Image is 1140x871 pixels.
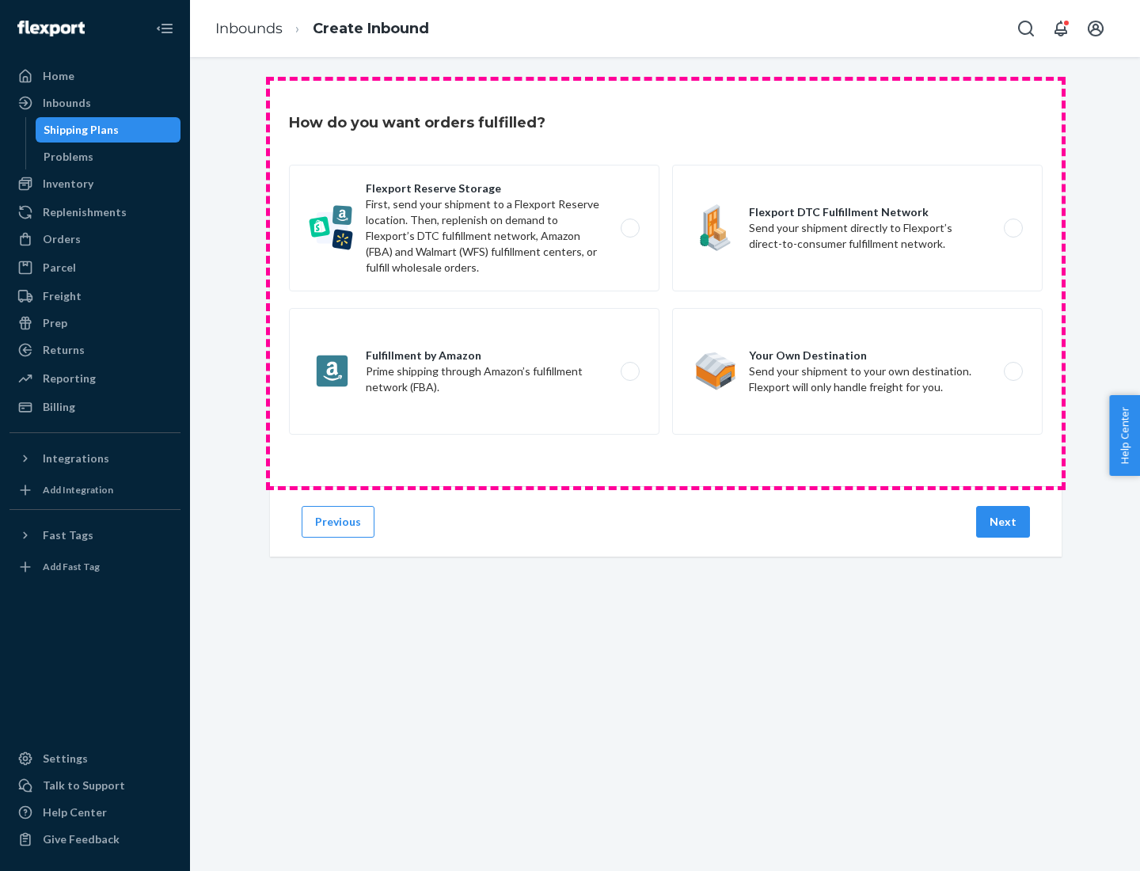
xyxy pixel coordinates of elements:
[43,560,100,573] div: Add Fast Tag
[9,746,180,771] a: Settings
[43,260,76,276] div: Parcel
[43,315,67,331] div: Prep
[203,6,442,52] ol: breadcrumbs
[976,506,1030,538] button: Next
[44,149,93,165] div: Problems
[43,204,127,220] div: Replenishments
[9,554,180,580] a: Add Fast Tag
[43,399,75,415] div: Billing
[36,117,181,143] a: Shipping Plans
[9,90,180,116] a: Inbounds
[9,827,180,852] button: Give Feedback
[43,751,88,766] div: Settings
[43,176,93,192] div: Inventory
[43,95,91,111] div: Inbounds
[43,831,120,847] div: Give Feedback
[9,171,180,196] a: Inventory
[1109,395,1140,476] button: Help Center
[9,366,180,391] a: Reporting
[17,21,85,36] img: Flexport logo
[43,68,74,84] div: Home
[43,778,125,793] div: Talk to Support
[9,226,180,252] a: Orders
[9,283,180,309] a: Freight
[9,800,180,825] a: Help Center
[43,231,81,247] div: Orders
[9,337,180,363] a: Returns
[44,122,119,138] div: Shipping Plans
[9,523,180,548] button: Fast Tags
[9,310,180,336] a: Prep
[9,255,180,280] a: Parcel
[9,394,180,420] a: Billing
[43,483,113,496] div: Add Integration
[43,804,107,820] div: Help Center
[149,13,180,44] button: Close Navigation
[313,20,429,37] a: Create Inbound
[215,20,283,37] a: Inbounds
[1045,13,1077,44] button: Open notifications
[43,451,109,466] div: Integrations
[9,773,180,798] a: Talk to Support
[1010,13,1042,44] button: Open Search Box
[9,200,180,225] a: Replenishments
[43,288,82,304] div: Freight
[9,477,180,503] a: Add Integration
[36,144,181,169] a: Problems
[43,527,93,543] div: Fast Tags
[9,63,180,89] a: Home
[43,371,96,386] div: Reporting
[9,446,180,471] button: Integrations
[1080,13,1111,44] button: Open account menu
[302,506,374,538] button: Previous
[289,112,545,133] h3: How do you want orders fulfilled?
[43,342,85,358] div: Returns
